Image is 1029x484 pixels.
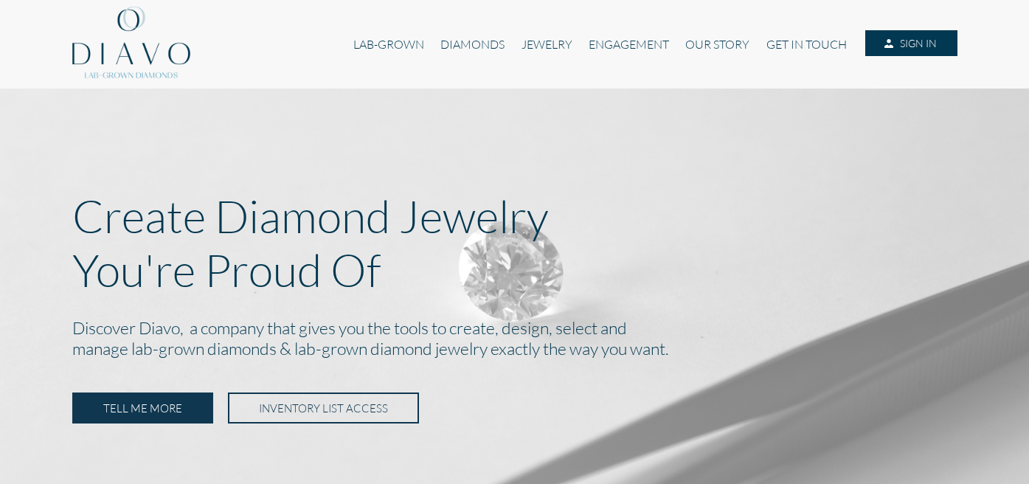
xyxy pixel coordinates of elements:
[228,393,419,423] a: INVENTORY LIST ACCESS
[72,393,213,423] a: TELL ME MORE
[72,189,957,297] p: Create Diamond Jewelry You're Proud Of
[677,30,758,58] a: OUR STORY
[581,30,677,58] a: ENGAGEMENT
[758,30,855,58] a: GET IN TOUCH
[345,30,432,58] a: LAB-GROWN
[513,30,580,58] a: JEWELRY
[72,314,957,364] h2: Discover Diavo, a company that gives you the tools to create, design, select and manage lab-grown...
[865,30,957,57] a: SIGN IN
[432,30,513,58] a: DIAMONDS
